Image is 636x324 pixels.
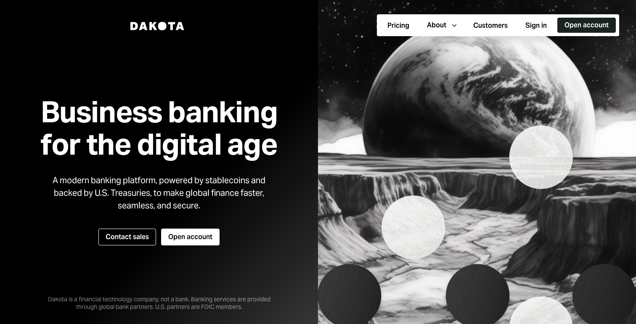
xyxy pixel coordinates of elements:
[161,229,220,245] button: Open account
[466,18,515,33] button: Customers
[518,18,554,33] button: Sign in
[380,17,416,34] a: Pricing
[420,18,463,33] button: About
[30,96,288,161] h1: Business banking for the digital age
[380,18,416,33] button: Pricing
[33,282,285,311] div: Dakota is a financial technology company, not a bank. Banking services are provided through globa...
[466,17,515,34] a: Customers
[98,229,156,245] button: Contact sales
[45,174,273,212] div: A modern banking platform, powered by stablecoins and backed by U.S. Treasuries, to make global f...
[518,17,554,34] a: Sign in
[557,18,616,33] button: Open account
[427,21,446,30] div: About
